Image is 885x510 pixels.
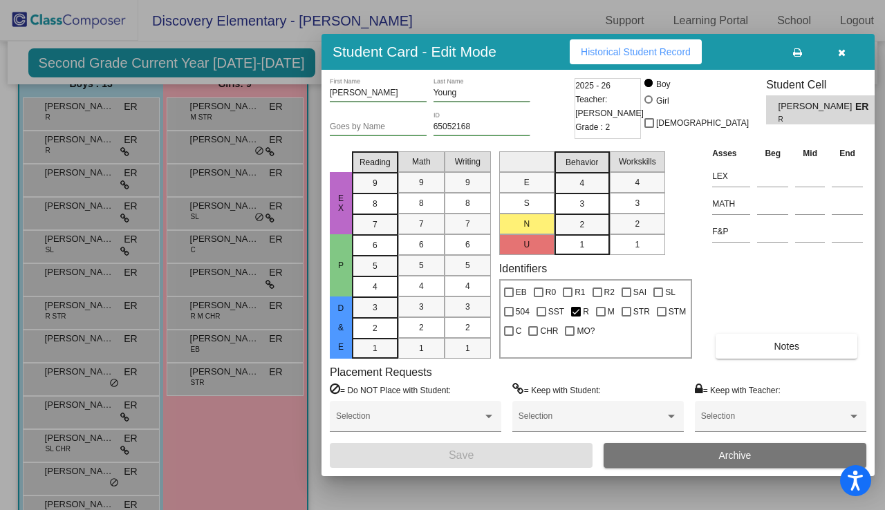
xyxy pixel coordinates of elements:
[575,79,611,93] span: 2025 - 26
[716,334,857,359] button: Notes
[655,78,671,91] div: Boy
[419,176,424,189] span: 9
[330,122,427,132] input: goes by name
[665,284,676,301] span: SL
[575,93,644,120] span: Teacher: [PERSON_NAME]
[546,284,556,301] span: R0
[419,197,424,209] span: 8
[579,238,584,251] span: 1
[655,95,669,107] div: Girl
[360,156,391,169] span: Reading
[695,383,781,397] label: = Keep with Teacher:
[512,383,601,397] label: = Keep with Student:
[419,218,424,230] span: 7
[779,114,846,124] span: R
[373,281,378,293] span: 4
[656,115,749,131] span: [DEMOGRAPHIC_DATA]
[575,120,610,134] span: Grade : 2
[335,193,347,213] span: EX
[577,323,595,339] span: MO?
[633,303,650,320] span: STR
[373,198,378,210] span: 8
[373,322,378,334] span: 2
[604,443,866,468] button: Archive
[419,259,424,272] span: 5
[465,176,470,189] span: 9
[575,284,585,301] span: R1
[779,100,855,114] span: [PERSON_NAME]
[335,303,347,352] span: D & E
[548,303,564,320] span: SST
[419,301,424,313] span: 3
[608,303,615,320] span: M
[333,43,496,60] h3: Student Card - Edit Mode
[449,449,474,461] span: Save
[709,146,754,161] th: Asses
[465,238,470,251] span: 6
[516,284,527,301] span: EB
[335,261,347,270] span: P
[373,239,378,252] span: 6
[465,321,470,334] span: 2
[455,155,481,168] span: Writing
[465,197,470,209] span: 8
[570,39,702,64] button: Historical Student Record
[516,323,522,339] span: C
[712,193,750,214] input: assessment
[669,303,686,320] span: STM
[579,218,584,231] span: 2
[581,46,691,57] span: Historical Student Record
[774,341,799,352] span: Notes
[373,342,378,355] span: 1
[635,197,640,209] span: 3
[499,262,547,275] label: Identifiers
[419,238,424,251] span: 6
[373,301,378,314] span: 3
[619,155,656,168] span: Workskills
[579,198,584,210] span: 3
[604,284,615,301] span: R2
[754,146,792,161] th: Beg
[465,280,470,292] span: 4
[635,238,640,251] span: 1
[516,303,530,320] span: 504
[855,100,875,114] span: ER
[330,366,432,379] label: Placement Requests
[712,221,750,242] input: assessment
[373,218,378,231] span: 7
[828,146,866,161] th: End
[434,122,530,132] input: Enter ID
[373,260,378,272] span: 5
[373,177,378,189] span: 9
[566,156,598,169] span: Behavior
[633,284,646,301] span: SAI
[465,259,470,272] span: 5
[635,218,640,230] span: 2
[579,177,584,189] span: 4
[419,342,424,355] span: 1
[412,155,431,168] span: Math
[719,450,752,461] span: Archive
[465,218,470,230] span: 7
[635,176,640,189] span: 4
[792,146,828,161] th: Mid
[540,323,558,339] span: CHR
[583,303,589,320] span: R
[465,301,470,313] span: 3
[330,443,593,468] button: Save
[465,342,470,355] span: 1
[712,166,750,187] input: assessment
[330,383,451,397] label: = Do NOT Place with Student:
[419,321,424,334] span: 2
[419,280,424,292] span: 4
